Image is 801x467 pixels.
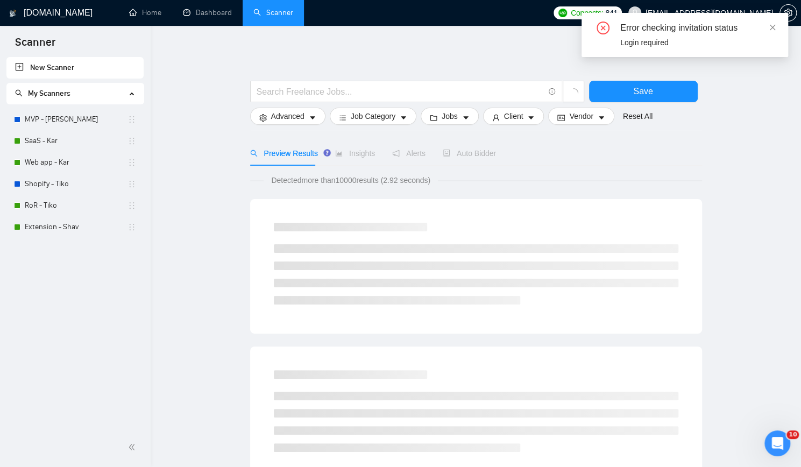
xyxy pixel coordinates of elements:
[558,9,567,17] img: upwork-logo.png
[6,130,144,152] li: SaaS - Kar
[250,150,258,157] span: search
[623,110,653,122] a: Reset All
[351,110,395,122] span: Job Category
[128,442,139,452] span: double-left
[9,5,17,22] img: logo
[589,81,698,102] button: Save
[127,137,136,145] span: holder
[127,223,136,231] span: holder
[6,173,144,195] li: Shopify - Tiko
[25,152,127,173] a: Web app - Kar
[6,195,144,216] li: RoR - Tiko
[633,84,653,98] span: Save
[6,109,144,130] li: MVP - Kar
[764,430,790,456] iframe: Intercom live chat
[527,114,535,122] span: caret-down
[15,89,23,97] span: search
[335,150,343,157] span: area-chart
[483,108,544,125] button: userClientcaret-down
[549,88,556,95] span: info-circle
[330,108,416,125] button: barsJob Categorycaret-down
[250,108,325,125] button: settingAdvancedcaret-down
[25,216,127,238] a: Extension - Shav
[620,22,775,34] div: Error checking invitation status
[15,57,135,79] a: New Scanner
[25,173,127,195] a: Shopify - Tiko
[631,9,639,17] span: user
[443,149,496,158] span: Auto Bidder
[769,24,776,31] span: close
[127,158,136,167] span: holder
[620,37,775,48] div: Login required
[504,110,523,122] span: Client
[400,114,407,122] span: caret-down
[605,7,617,19] span: 841
[392,149,426,158] span: Alerts
[25,109,127,130] a: MVP - [PERSON_NAME]
[129,8,161,17] a: homeHome
[786,430,799,439] span: 10
[253,8,293,17] a: searchScanner
[548,108,614,125] button: idcardVendorcaret-down
[6,152,144,173] li: Web app - Kar
[259,114,267,122] span: setting
[127,201,136,210] span: holder
[6,34,64,57] span: Scanner
[462,114,470,122] span: caret-down
[6,216,144,238] li: Extension - Shav
[339,114,346,122] span: bars
[443,150,450,157] span: robot
[780,9,796,17] span: setting
[15,89,70,98] span: My Scanners
[492,114,500,122] span: user
[322,148,332,158] div: Tooltip anchor
[598,114,605,122] span: caret-down
[430,114,437,122] span: folder
[442,110,458,122] span: Jobs
[250,149,318,158] span: Preview Results
[779,9,797,17] a: setting
[571,7,603,19] span: Connects:
[271,110,304,122] span: Advanced
[779,4,797,22] button: setting
[264,174,438,186] span: Detected more than 10000 results (2.92 seconds)
[6,57,144,79] li: New Scanner
[392,150,400,157] span: notification
[28,89,70,98] span: My Scanners
[257,85,544,98] input: Search Freelance Jobs...
[557,114,565,122] span: idcard
[335,149,375,158] span: Insights
[569,110,593,122] span: Vendor
[421,108,479,125] button: folderJobscaret-down
[127,180,136,188] span: holder
[183,8,232,17] a: dashboardDashboard
[597,22,609,34] span: close-circle
[25,195,127,216] a: RoR - Tiko
[25,130,127,152] a: SaaS - Kar
[127,115,136,124] span: holder
[309,114,316,122] span: caret-down
[569,88,578,98] span: loading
